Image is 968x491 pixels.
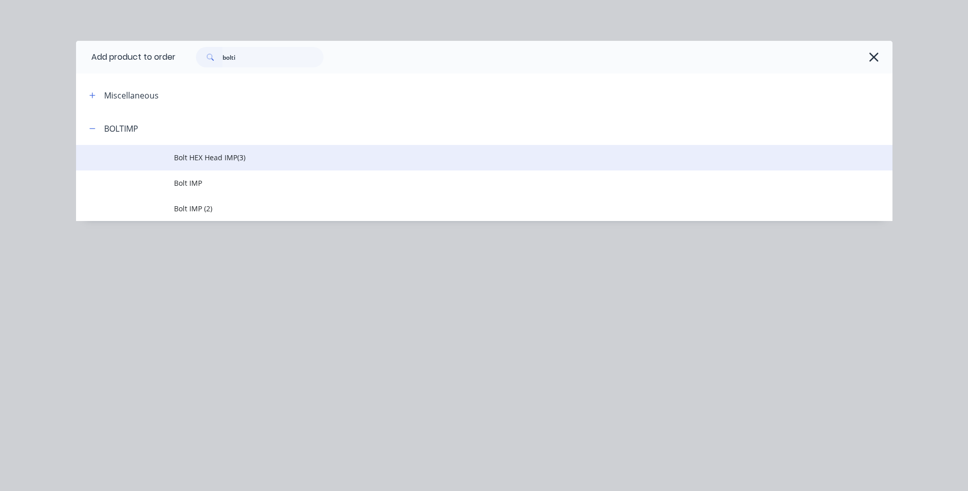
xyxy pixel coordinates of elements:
[174,203,749,214] span: Bolt IMP (2)
[76,41,176,73] div: Add product to order
[222,47,324,67] input: Search...
[104,122,138,135] div: BOLTIMP
[174,152,749,163] span: Bolt HEX Head IMP(3)
[174,178,749,188] span: Bolt IMP
[104,89,159,102] div: Miscellaneous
